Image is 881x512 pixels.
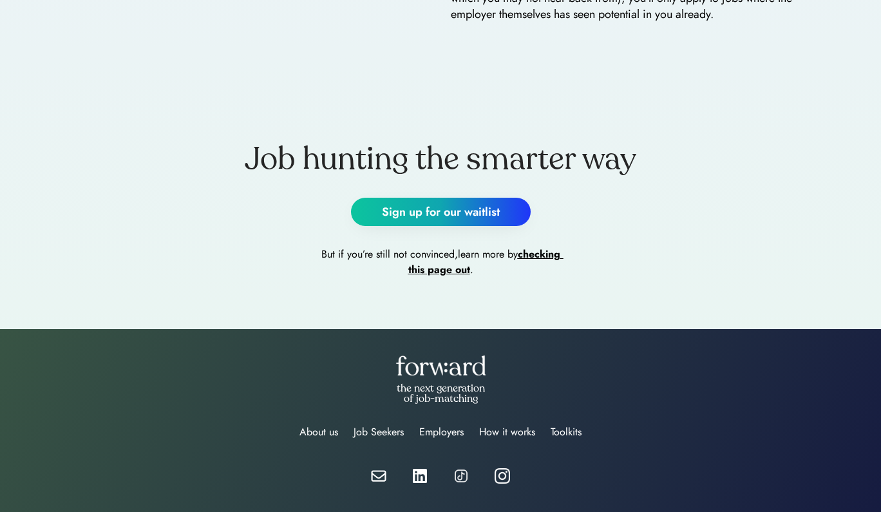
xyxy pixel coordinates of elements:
[419,424,464,440] div: Employers
[371,470,386,482] img: email-white.svg
[495,468,510,484] img: instagram%20icon%20white.webp
[551,424,582,440] div: Toolkits
[312,247,569,278] div: But if you’re still not convinced,learn more by .
[351,198,531,226] button: Sign up for our waitlist
[408,247,564,277] a: checking this page out
[354,424,404,440] div: Job Seekers
[412,469,428,484] img: linkedin-white.svg
[479,424,535,440] div: How it works
[391,383,490,404] div: the next generation of job-matching
[299,424,338,440] div: About us
[85,141,796,177] div: Job hunting the smarter way
[453,468,469,484] img: tiktok%20icon.png
[395,355,486,375] img: forward-logo-white.png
